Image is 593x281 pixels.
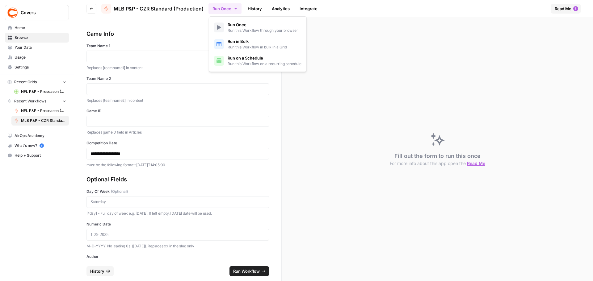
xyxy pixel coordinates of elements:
a: AirOps Academy [5,131,69,141]
span: MLB P&P - CZR Standard (Production) [21,118,66,123]
a: Run OnceRun this Workflow through your browser [212,19,304,36]
button: Run Workflow [229,266,269,276]
label: Day Of Week [86,189,269,194]
a: NFL P&P - Preseason (Production) Grid (1) [11,87,69,97]
span: Run this Workflow through your browser [228,28,298,33]
span: Read Me [555,6,571,12]
button: Run in BulkRun this Workflow in bulk in a Grid [212,36,304,52]
p: [*day] - Full day of week e.g. [DATE]. If left empty, [DATE] date will be used. [86,210,269,217]
label: Team Name 1 [86,43,269,49]
button: Run Once [208,3,242,14]
a: History [244,4,266,14]
a: Your Data [5,43,69,52]
span: Help + Support [15,153,66,158]
label: Game ID [86,108,269,114]
a: Integrate [296,4,321,14]
p: Replaces [teamname2] in content [86,97,269,104]
span: Run Once [228,22,298,28]
div: What's new? [5,141,69,150]
span: NFL P&P - Preseason (Production) [21,108,66,114]
button: Read Me [551,4,581,14]
a: Home [5,23,69,33]
span: Usage [15,55,66,60]
label: Numeric Date [86,221,269,227]
span: Your Data [15,45,66,50]
span: History [90,268,104,274]
span: Covers [21,10,58,16]
button: What's new? 5 [5,141,69,151]
label: Author [86,254,269,259]
a: 5 [40,143,44,148]
p: M-D-YYYY. No leading 0s. ([DATE]). Replaces xx in the slug only [86,243,269,249]
a: Browse [5,33,69,43]
button: Recent Workflows [5,97,69,106]
button: Help + Support [5,151,69,160]
span: MLB P&P - CZR Standard (Production) [114,5,204,12]
p: Replaces [teamname1] in content [86,65,269,71]
div: Game Info [86,30,269,38]
span: Recent Grids [14,79,37,85]
a: Run on a ScheduleRun this Workflow on a recurring schedule [212,52,304,69]
text: 5 [41,144,42,147]
span: Run Workflow [233,268,260,274]
p: must be the following format: [DATE]T14:05:00 [86,162,269,168]
span: Browse [15,35,66,40]
label: Competition Date [86,140,269,146]
span: Run this Workflow in bulk in a Grid [228,44,287,50]
a: MLB P&P - CZR Standard (Production) [11,116,69,126]
a: NFL P&P - Preseason (Production) [11,106,69,116]
span: AirOps Academy [15,133,66,138]
button: For more info about this app open the Read Me [390,160,485,167]
a: Settings [5,62,69,72]
p: Replaces gameID field in Articles [86,129,269,135]
label: Team Name 2 [86,76,269,81]
span: Recent Workflows [14,98,46,104]
img: Covers Logo [7,7,18,18]
a: MLB P&P - CZR Standard (Production) [101,4,204,14]
span: Run in Bulk [228,38,287,44]
span: Settings [15,64,66,70]
div: Fill out the form to run this once [390,152,485,167]
span: Home [15,25,66,31]
span: Run on a Schedule [228,55,301,61]
div: Optional Fields [86,175,269,184]
span: Run this Workflow on a recurring schedule [228,61,301,67]
span: Read Me [467,161,485,166]
button: Recent Grids [5,77,69,87]
a: Usage [5,52,69,62]
div: Run Once [209,16,307,72]
button: Workspace: Covers [5,5,69,20]
a: Analytics [268,4,293,14]
span: NFL P&P - Preseason (Production) Grid (1) [21,89,66,94]
span: (Optional) [111,189,128,194]
button: History [86,266,114,276]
